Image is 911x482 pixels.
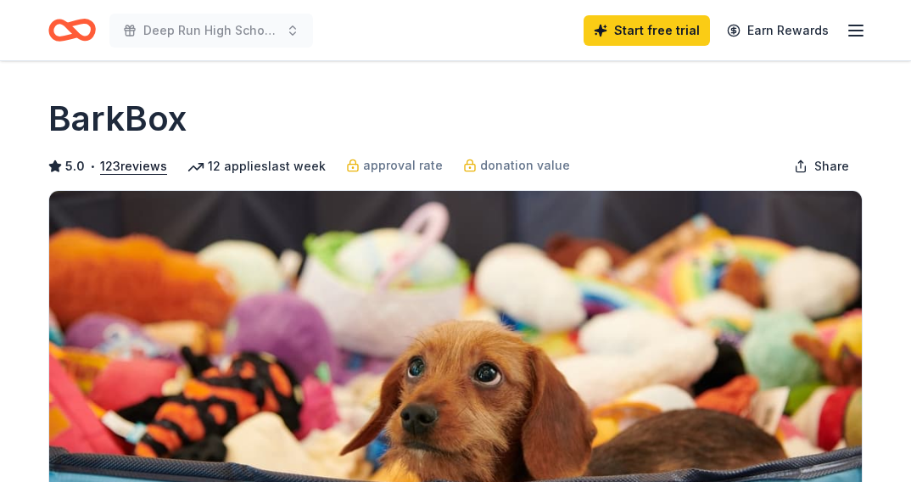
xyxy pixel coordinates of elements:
h1: BarkBox [48,95,187,143]
button: Deep Run High School Athletics Booster Bash [109,14,313,48]
span: approval rate [363,155,443,176]
span: Share [814,156,849,177]
button: 123reviews [100,156,167,177]
a: Start free trial [584,15,710,46]
div: 12 applies last week [187,156,326,177]
a: Earn Rewards [717,15,839,46]
span: Deep Run High School Athletics Booster Bash [143,20,279,41]
button: Share [780,149,863,183]
span: donation value [480,155,570,176]
span: 5.0 [65,156,85,177]
a: approval rate [346,155,443,176]
a: Home [48,10,96,50]
span: • [90,160,96,173]
a: donation value [463,155,570,176]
